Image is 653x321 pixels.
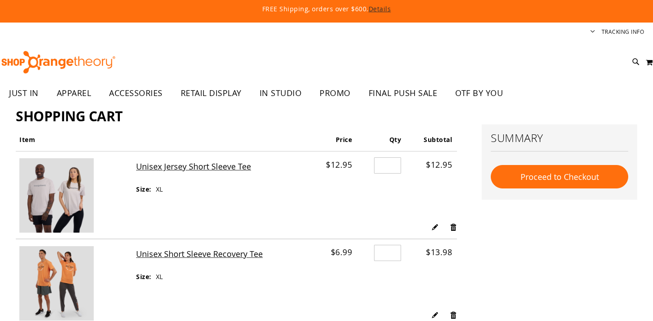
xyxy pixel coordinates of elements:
[57,83,91,103] span: APPAREL
[136,272,151,281] dt: Size
[181,83,242,103] span: RETAIL DISPLAY
[326,159,352,170] span: $12.95
[172,83,251,104] a: RETAIL DISPLAY
[389,135,402,144] span: Qty
[136,185,151,194] dt: Size
[521,171,599,182] span: Proceed to Checkout
[424,135,452,144] span: Subtotal
[19,246,94,321] img: Unisex Short Sleeve Recovery Tee
[450,222,457,232] a: Remove item
[19,158,132,235] a: Unisex Jersey Short Sleeve Tee
[251,83,311,104] a: IN STUDIO
[331,247,352,257] span: $6.99
[109,83,163,103] span: ACCESSORIES
[491,130,628,146] h2: Summary
[156,272,163,281] dd: XL
[136,247,264,261] a: Unisex Short Sleeve Recovery Tee
[156,185,163,194] dd: XL
[48,83,100,104] a: APPAREL
[100,83,172,104] a: ACCESSORIES
[9,83,39,103] span: JUST IN
[19,135,35,144] span: Item
[369,5,391,13] a: Details
[426,159,452,170] span: $12.95
[19,158,94,233] img: Unisex Jersey Short Sleeve Tee
[16,107,123,125] span: Shopping Cart
[450,310,457,320] a: Remove item
[136,159,252,174] a: Unisex Jersey Short Sleeve Tee
[590,28,595,37] button: Account menu
[360,83,447,104] a: FINAL PUSH SALE
[320,83,351,103] span: PROMO
[56,5,597,14] p: FREE Shipping, orders over $600.
[426,247,452,257] span: $13.98
[369,83,438,103] span: FINAL PUSH SALE
[446,83,512,104] a: OTF BY YOU
[260,83,302,103] span: IN STUDIO
[491,165,628,188] button: Proceed to Checkout
[455,83,503,103] span: OTF BY YOU
[336,135,352,144] span: Price
[602,28,644,36] a: Tracking Info
[311,83,360,104] a: PROMO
